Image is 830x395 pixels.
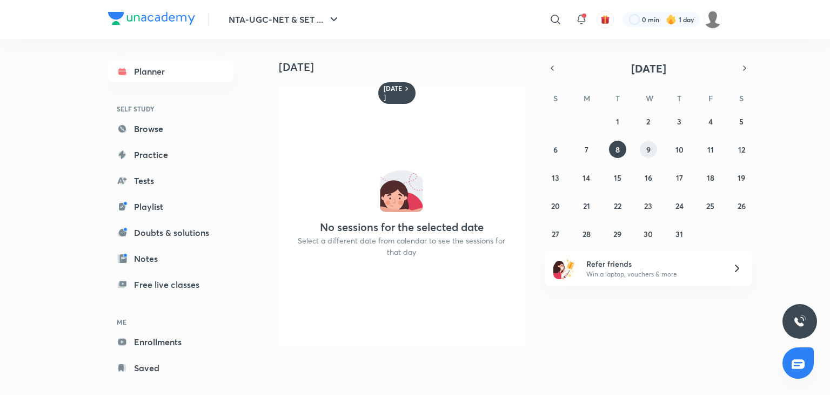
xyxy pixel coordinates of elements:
[108,100,233,118] h6: SELF STUDY
[108,196,233,218] a: Playlist
[609,141,626,158] button: July 8, 2025
[560,61,737,76] button: [DATE]
[733,169,750,186] button: July 19, 2025
[614,173,621,183] abbr: July 15, 2025
[644,229,653,239] abbr: July 30, 2025
[739,93,744,103] abbr: Saturday
[552,173,559,183] abbr: July 13, 2025
[578,225,595,242] button: July 28, 2025
[108,357,233,379] a: Saved
[671,113,688,130] button: July 3, 2025
[585,144,588,155] abbr: July 7, 2025
[702,141,719,158] button: July 11, 2025
[108,313,233,331] h6: ME
[553,144,558,155] abbr: July 6, 2025
[108,12,195,25] img: Company Logo
[108,12,195,28] a: Company Logo
[706,201,714,211] abbr: July 25, 2025
[609,225,626,242] button: July 29, 2025
[108,170,233,192] a: Tests
[733,197,750,214] button: July 26, 2025
[646,116,650,127] abbr: July 2, 2025
[666,14,677,25] img: streak
[108,61,233,82] a: Planner
[646,93,653,103] abbr: Wednesday
[583,229,591,239] abbr: July 28, 2025
[597,11,614,28] button: avatar
[547,225,564,242] button: July 27, 2025
[671,169,688,186] button: July 17, 2025
[552,229,559,239] abbr: July 27, 2025
[640,113,657,130] button: July 2, 2025
[279,61,533,74] h4: [DATE]
[553,258,575,279] img: referral
[677,93,681,103] abbr: Thursday
[384,84,403,102] h6: [DATE]
[708,93,713,103] abbr: Friday
[631,61,666,76] span: [DATE]
[553,93,558,103] abbr: Sunday
[547,197,564,214] button: July 20, 2025
[108,274,233,295] a: Free live classes
[600,15,610,24] img: avatar
[704,10,722,29] img: Iqra Shaikh
[676,173,683,183] abbr: July 17, 2025
[675,229,683,239] abbr: July 31, 2025
[733,113,750,130] button: July 5, 2025
[675,201,684,211] abbr: July 24, 2025
[614,201,621,211] abbr: July 22, 2025
[739,116,744,127] abbr: July 5, 2025
[708,116,713,127] abbr: July 4, 2025
[586,258,719,269] h6: Refer friends
[578,169,595,186] button: July 14, 2025
[547,141,564,158] button: July 6, 2025
[646,144,651,155] abbr: July 9, 2025
[108,222,233,243] a: Doubts & solutions
[644,201,652,211] abbr: July 23, 2025
[578,197,595,214] button: July 21, 2025
[707,173,714,183] abbr: July 18, 2025
[292,235,511,258] p: Select a different date from calendar to see the sessions for that day
[609,169,626,186] button: July 15, 2025
[738,201,746,211] abbr: July 26, 2025
[586,269,719,279] p: Win a laptop, vouchers & more
[584,93,590,103] abbr: Monday
[108,248,233,269] a: Notes
[640,169,657,186] button: July 16, 2025
[640,197,657,214] button: July 23, 2025
[671,197,688,214] button: July 24, 2025
[671,225,688,242] button: July 31, 2025
[613,229,621,239] abbr: July 29, 2025
[707,144,714,155] abbr: July 11, 2025
[551,201,560,211] abbr: July 20, 2025
[793,315,806,328] img: ttu
[675,144,684,155] abbr: July 10, 2025
[108,118,233,140] a: Browse
[609,197,626,214] button: July 22, 2025
[108,331,233,353] a: Enrollments
[738,144,745,155] abbr: July 12, 2025
[583,201,590,211] abbr: July 21, 2025
[733,141,750,158] button: July 12, 2025
[702,197,719,214] button: July 25, 2025
[222,9,347,30] button: NTA-UGC-NET & SET ...
[738,173,745,183] abbr: July 19, 2025
[616,116,619,127] abbr: July 1, 2025
[615,144,620,155] abbr: July 8, 2025
[615,93,620,103] abbr: Tuesday
[108,144,233,166] a: Practice
[645,173,652,183] abbr: July 16, 2025
[677,116,681,127] abbr: July 3, 2025
[609,113,626,130] button: July 1, 2025
[640,141,657,158] button: July 9, 2025
[320,221,484,234] h4: No sessions for the selected date
[640,225,657,242] button: July 30, 2025
[547,169,564,186] button: July 13, 2025
[702,169,719,186] button: July 18, 2025
[583,173,590,183] abbr: July 14, 2025
[578,141,595,158] button: July 7, 2025
[380,169,423,212] img: No events
[702,113,719,130] button: July 4, 2025
[671,141,688,158] button: July 10, 2025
